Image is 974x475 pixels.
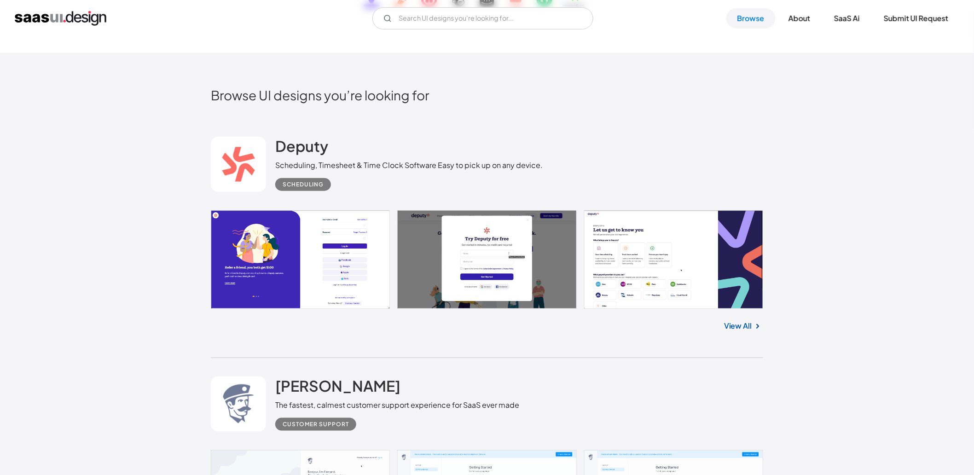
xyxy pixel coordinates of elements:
[15,11,106,26] a: home
[283,179,324,190] div: Scheduling
[275,137,328,160] a: Deputy
[823,8,871,29] a: SaaS Ai
[372,7,593,29] form: Email Form
[777,8,821,29] a: About
[275,377,400,400] a: [PERSON_NAME]
[275,160,543,171] div: Scheduling, Timesheet & Time Clock Software Easy to pick up on any device.
[275,377,400,395] h2: [PERSON_NAME]
[726,8,776,29] a: Browse
[275,137,328,155] h2: Deputy
[283,419,349,430] div: Customer Support
[372,7,593,29] input: Search UI designs you're looking for...
[211,87,763,103] h2: Browse UI designs you’re looking for
[275,400,519,411] div: The fastest, calmest customer support experience for SaaS ever made
[724,320,752,331] a: View All
[873,8,959,29] a: Submit UI Request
